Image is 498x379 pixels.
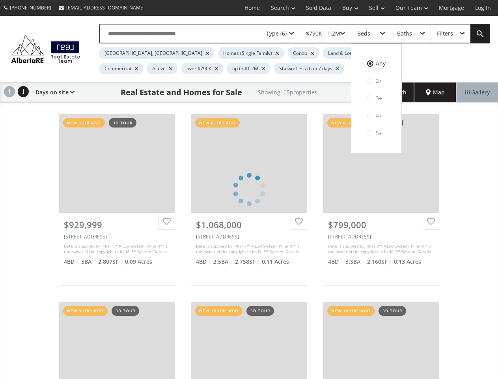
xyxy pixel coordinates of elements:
[99,47,214,59] div: [GEOGRAPHIC_DATA], [GEOGRAPHIC_DATA]
[218,47,284,59] div: Homes (Single Family)
[288,47,319,59] div: Condo
[426,88,445,96] span: Map
[359,109,394,122] label: 4+
[414,83,456,102] div: Map
[8,33,84,65] img: Logo
[456,83,498,102] div: Gallery
[274,63,344,74] div: Shown: Less than 7 days
[258,89,317,95] h2: Showing 105 properties
[266,31,287,36] div: Type (6)
[437,31,453,36] div: Filters
[465,88,490,96] span: Gallery
[397,31,412,36] div: Baths
[323,47,366,59] div: Land & Lots
[359,74,394,88] label: 2+
[359,92,394,105] label: 3+
[359,57,394,70] label: Any
[357,31,370,36] div: Beds
[32,83,75,102] div: Days on site
[227,63,270,74] div: up to $1.2M
[181,63,223,74] div: over $790K
[55,0,149,15] a: [EMAIL_ADDRESS][DOMAIN_NAME]
[99,63,143,74] div: Commercial
[66,4,145,11] span: [EMAIL_ADDRESS][DOMAIN_NAME]
[121,87,242,98] h1: Real Estate and Homes for Sale
[359,126,394,140] label: 5+
[10,4,51,11] span: [PHONE_NUMBER]
[306,31,340,36] div: $790K - 1.2M
[147,63,177,74] div: Active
